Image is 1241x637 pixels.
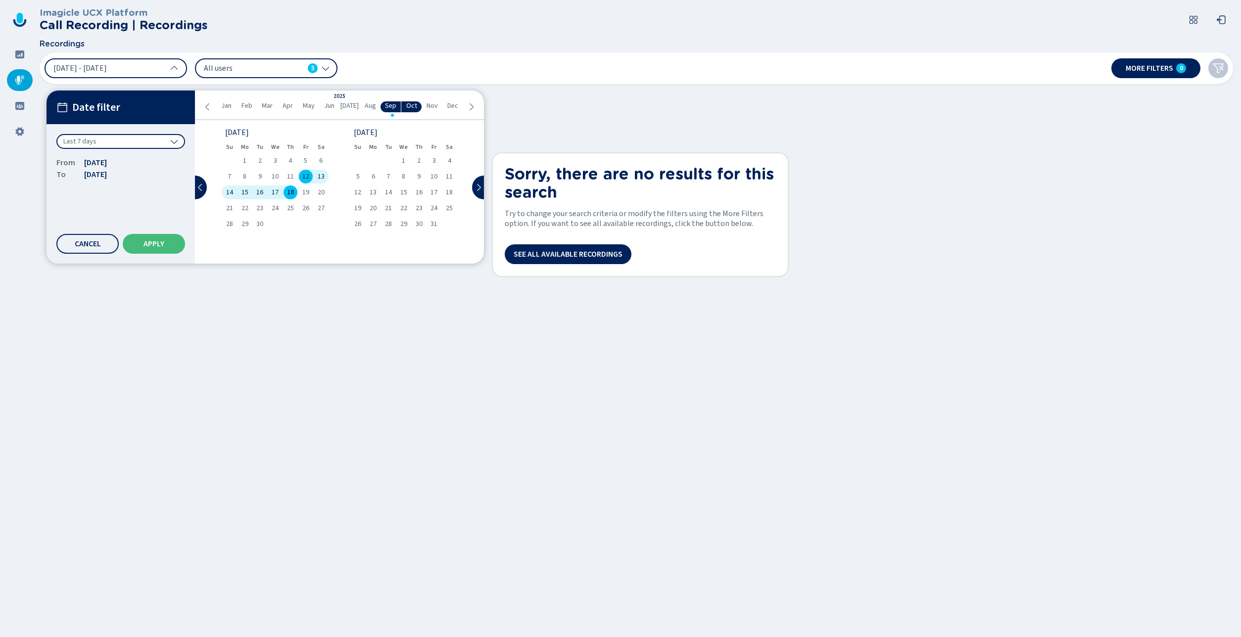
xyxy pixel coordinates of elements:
span: 17 [272,189,279,196]
span: 26 [354,221,361,227]
span: 31 [430,221,437,227]
svg: chevron-left [204,103,212,111]
div: Mon Oct 20 2025 [366,201,381,215]
span: To [56,169,76,181]
span: Apr [283,102,293,110]
span: 3 [432,157,436,164]
div: Wed Oct 08 2025 [396,170,411,183]
span: [DATE] [84,157,107,169]
div: Sun Oct 05 2025 [350,170,366,183]
span: 9 [258,173,262,180]
span: 4 [448,157,451,164]
abbr: Sunday [354,143,361,150]
div: [DATE] [225,129,325,136]
button: See all available recordings [505,244,631,264]
span: 15 [241,189,248,196]
span: 29 [400,221,407,227]
div: Sat Oct 04 2025 [442,154,457,168]
div: Thu Oct 30 2025 [411,217,427,231]
div: Tue Sep 30 2025 [252,217,268,231]
span: 1 [243,157,246,164]
div: Fri Oct 03 2025 [427,154,442,168]
abbr: Sunday [226,143,233,150]
span: 19 [354,205,361,212]
div: Wed Sep 24 2025 [268,201,283,215]
span: 20 [318,189,325,196]
div: Thu Oct 09 2025 [411,170,427,183]
abbr: Monday [241,143,249,150]
svg: chevron-right [467,103,475,111]
span: 11 [446,173,453,180]
div: Tue Oct 14 2025 [381,185,396,199]
span: More filters [1126,64,1173,72]
div: Mon Sep 01 2025 [237,154,252,168]
div: Fri Sep 12 2025 [298,170,313,183]
span: Feb [241,102,252,110]
div: Dashboard [7,44,33,65]
span: Jan [221,102,232,110]
div: Fri Oct 31 2025 [427,217,442,231]
span: 8 [402,173,405,180]
abbr: Thursday [286,143,294,150]
button: Clear filters [1208,58,1228,78]
div: Fri Sep 26 2025 [298,201,313,215]
span: Last 7 days [63,136,96,146]
div: Wed Oct 01 2025 [396,154,411,168]
abbr: Saturday [318,143,325,150]
div: Groups [7,95,33,117]
div: Sat Sep 27 2025 [313,201,329,215]
svg: calendar [56,101,68,113]
div: Recordings [7,69,33,91]
span: 25 [287,205,294,212]
span: 25 [446,205,453,212]
abbr: Tuesday [385,143,392,150]
div: [DATE] [354,129,454,136]
button: [DATE] - [DATE] [45,58,187,78]
div: Thu Oct 02 2025 [411,154,427,168]
span: 2 [417,157,421,164]
div: Tue Oct 28 2025 [381,217,396,231]
span: 22 [241,205,248,212]
div: Settings [7,121,33,142]
span: 16 [256,189,263,196]
div: Mon Sep 29 2025 [237,217,252,231]
svg: groups-filled [15,101,25,111]
span: 17 [430,189,437,196]
span: 30 [256,221,263,227]
abbr: Wednesday [271,143,280,150]
span: 21 [385,205,392,212]
div: Sat Sep 06 2025 [313,154,329,168]
span: 5 [356,173,360,180]
span: Date filter [72,101,120,114]
span: 28 [226,221,233,227]
div: Thu Oct 16 2025 [411,185,427,199]
span: 13 [370,189,377,196]
div: Mon Sep 22 2025 [237,201,252,215]
div: Sat Oct 25 2025 [442,201,457,215]
span: 22 [400,205,407,212]
div: Mon Oct 13 2025 [366,185,381,199]
span: 0 [1180,64,1183,72]
button: Apply [123,234,185,254]
div: Sat Sep 13 2025 [313,170,329,183]
span: 27 [370,221,377,227]
span: 19 [302,189,309,196]
div: Sat Sep 20 2025 [313,185,329,199]
div: Fri Sep 05 2025 [298,154,313,168]
abbr: Monday [369,143,377,150]
div: Fri Oct 17 2025 [427,185,442,199]
span: 16 [416,189,423,196]
div: Mon Sep 08 2025 [237,170,252,183]
div: Wed Oct 22 2025 [396,201,411,215]
span: 12 [354,189,361,196]
span: [DATE] [84,169,107,181]
abbr: Thursday [415,143,423,150]
div: Wed Sep 17 2025 [268,185,283,199]
span: Cancel [75,240,101,248]
div: Thu Sep 04 2025 [283,154,298,168]
svg: box-arrow-left [1216,15,1226,25]
span: 24 [430,205,437,212]
svg: chevron-right [475,183,482,191]
svg: chevron-up [170,64,178,72]
svg: mic-fill [15,75,25,85]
